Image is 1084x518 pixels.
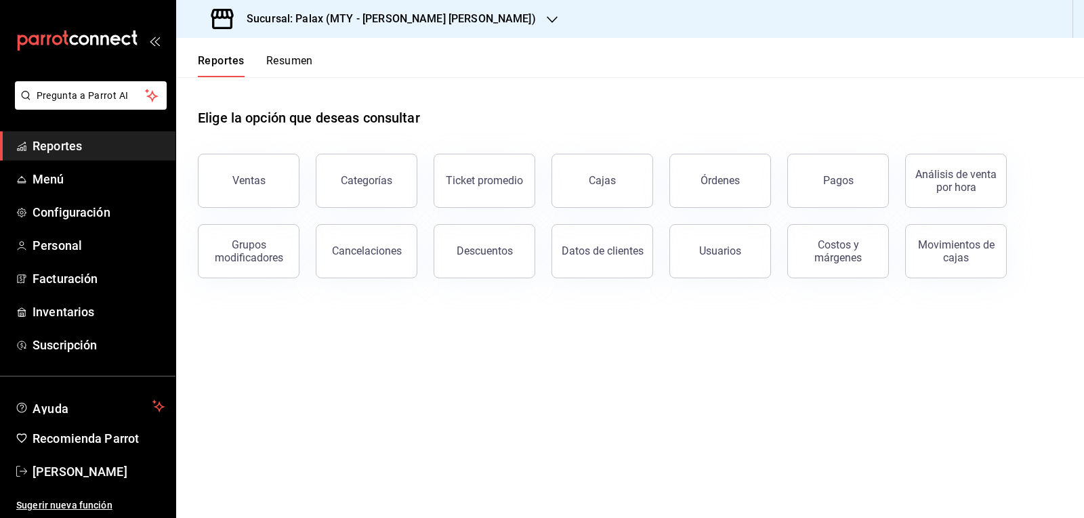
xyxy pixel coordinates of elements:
[905,224,1007,278] button: Movimientos de cajas
[33,170,165,188] span: Menú
[787,154,889,208] button: Pagos
[701,174,740,187] div: Órdenes
[16,498,165,513] span: Sugerir nueva función
[9,98,167,112] a: Pregunta a Parrot AI
[15,81,167,110] button: Pregunta a Parrot AI
[914,168,998,194] div: Análisis de venta por hora
[787,224,889,278] button: Costos y márgenes
[232,174,266,187] div: Ventas
[198,154,299,208] button: Ventas
[905,154,1007,208] button: Análisis de venta por hora
[434,224,535,278] button: Descuentos
[198,54,313,77] div: navigation tabs
[198,54,245,77] button: Reportes
[33,336,165,354] span: Suscripción
[823,174,854,187] div: Pagos
[589,174,616,187] div: Cajas
[446,174,523,187] div: Ticket promedio
[33,398,147,414] span: Ayuda
[33,462,165,481] span: [PERSON_NAME]
[669,224,771,278] button: Usuarios
[33,137,165,155] span: Reportes
[914,238,998,264] div: Movimientos de cajas
[198,108,420,128] h1: Elige la opción que deseas consultar
[699,244,741,257] div: Usuarios
[33,269,165,288] span: Facturación
[149,35,160,46] button: open_drawer_menu
[316,224,417,278] button: Cancelaciones
[236,11,536,27] h3: Sucursal: Palax (MTY - [PERSON_NAME] [PERSON_NAME])
[562,244,644,257] div: Datos de clientes
[457,244,513,257] div: Descuentos
[33,236,165,255] span: Personal
[332,244,402,257] div: Cancelaciones
[198,224,299,278] button: Grupos modificadores
[266,54,313,77] button: Resumen
[796,238,880,264] div: Costos y márgenes
[341,174,392,187] div: Categorías
[37,89,146,103] span: Pregunta a Parrot AI
[207,238,291,264] div: Grupos modificadores
[434,154,535,208] button: Ticket promedio
[33,303,165,321] span: Inventarios
[669,154,771,208] button: Órdenes
[551,224,653,278] button: Datos de clientes
[33,429,165,448] span: Recomienda Parrot
[33,203,165,221] span: Configuración
[316,154,417,208] button: Categorías
[551,154,653,208] button: Cajas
